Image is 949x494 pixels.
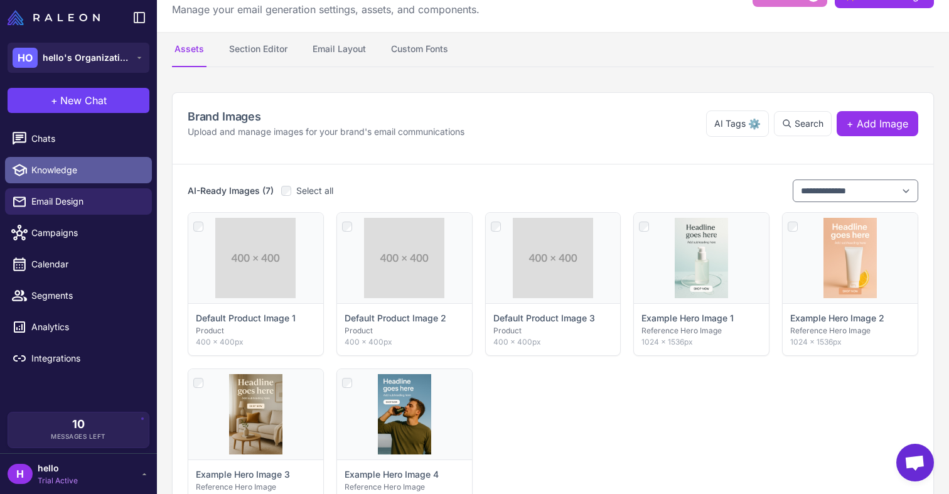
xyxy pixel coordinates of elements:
[31,257,142,271] span: Calendar
[706,110,769,137] button: AI Tags⚙️
[493,336,613,348] p: 400 × 400px
[13,48,38,68] div: HO
[310,32,368,67] button: Email Layout
[641,311,734,325] p: Example Hero Image 1
[196,336,316,348] p: 400 × 400px
[389,32,451,67] button: Custom Fonts
[38,461,78,475] span: hello
[31,320,142,334] span: Analytics
[31,163,142,177] span: Knowledge
[188,108,464,125] h2: Brand Images
[31,226,142,240] span: Campaigns
[790,325,910,336] p: Reference Hero Image
[38,475,78,486] span: Trial Active
[345,311,446,325] p: Default Product Image 2
[51,432,106,441] span: Messages Left
[227,32,290,67] button: Section Editor
[31,289,142,303] span: Segments
[714,117,746,131] span: AI Tags
[188,184,274,198] h3: AI-Ready Images (7)
[51,93,58,108] span: +
[5,157,152,183] a: Knowledge
[896,444,934,481] a: Open chat
[345,481,464,493] p: Reference Hero Image
[5,282,152,309] a: Segments
[837,111,918,136] button: + Add Image
[748,116,761,131] span: ⚙️
[641,336,761,348] p: 1024 × 1536px
[31,132,142,146] span: Chats
[345,325,464,336] p: Product
[5,345,152,372] a: Integrations
[5,188,152,215] a: Email Design
[5,126,152,152] a: Chats
[188,125,464,139] p: Upload and manage images for your brand's email communications
[281,186,291,196] input: Select all
[345,336,464,348] p: 400 × 400px
[8,88,149,113] button: +New Chat
[172,2,480,17] p: Manage your email generation settings, assets, and components.
[345,468,439,481] p: Example Hero Image 4
[196,468,290,481] p: Example Hero Image 3
[790,311,884,325] p: Example Hero Image 2
[8,43,149,73] button: HOhello's Organization
[795,117,823,131] span: Search
[196,311,296,325] p: Default Product Image 1
[847,116,908,131] span: + Add Image
[31,352,142,365] span: Integrations
[5,314,152,340] a: Analytics
[5,251,152,277] a: Calendar
[493,311,595,325] p: Default Product Image 3
[8,464,33,484] div: H
[790,336,910,348] p: 1024 × 1536px
[5,220,152,246] a: Campaigns
[493,325,613,336] p: Product
[774,111,832,136] button: Search
[281,184,333,198] label: Select all
[641,325,761,336] p: Reference Hero Image
[8,10,100,25] img: Raleon Logo
[72,419,85,430] span: 10
[196,481,316,493] p: Reference Hero Image
[172,32,206,67] button: Assets
[31,195,142,208] span: Email Design
[60,93,107,108] span: New Chat
[196,325,316,336] p: Product
[43,51,131,65] span: hello's Organization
